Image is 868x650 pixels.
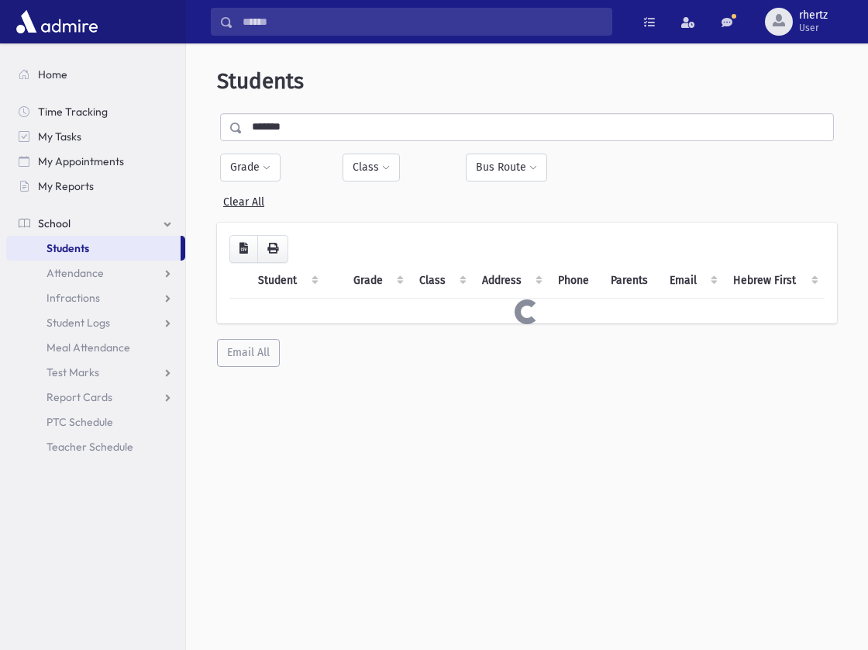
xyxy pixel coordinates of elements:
span: My Appointments [38,154,124,168]
th: Hebrew First [724,263,825,299]
span: My Reports [38,179,94,193]
a: Teacher Schedule [6,434,185,459]
span: User [799,22,828,34]
span: Students [46,241,89,255]
a: Test Marks [6,360,185,385]
a: School [6,211,185,236]
a: PTC Schedule [6,410,185,434]
span: Test Marks [46,365,99,379]
a: Time Tracking [6,99,185,124]
button: Class [343,154,400,182]
a: Clear All [223,189,264,209]
span: Attendance [46,266,104,280]
span: Students [217,68,304,94]
a: Meal Attendance [6,335,185,360]
a: Student Logs [6,310,185,335]
th: Student [249,263,324,299]
a: Attendance [6,261,185,285]
span: My Tasks [38,130,81,143]
th: Parents [601,263,660,299]
span: Teacher Schedule [46,440,133,454]
th: Class [410,263,473,299]
span: Home [38,67,67,81]
th: Grade [344,263,410,299]
span: School [38,216,71,230]
span: Infractions [46,291,100,305]
a: Infractions [6,285,185,310]
span: rhertz [799,9,828,22]
button: Bus Route [466,154,547,182]
th: Email [660,263,724,299]
span: Time Tracking [38,105,108,119]
span: PTC Schedule [46,415,113,429]
a: My Appointments [6,149,185,174]
a: My Reports [6,174,185,199]
span: Student Logs [46,316,110,330]
button: Print [257,235,288,263]
button: CSV [229,235,258,263]
button: Grade [220,154,281,182]
a: My Tasks [6,124,185,149]
th: Phone [549,263,601,299]
th: Address [473,263,549,299]
input: Search [233,8,611,36]
a: Students [6,236,181,261]
span: Meal Attendance [46,341,130,354]
button: Email All [217,339,280,367]
a: Report Cards [6,385,185,410]
img: AdmirePro [12,6,102,37]
a: Home [6,62,185,87]
span: Report Cards [46,390,112,404]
